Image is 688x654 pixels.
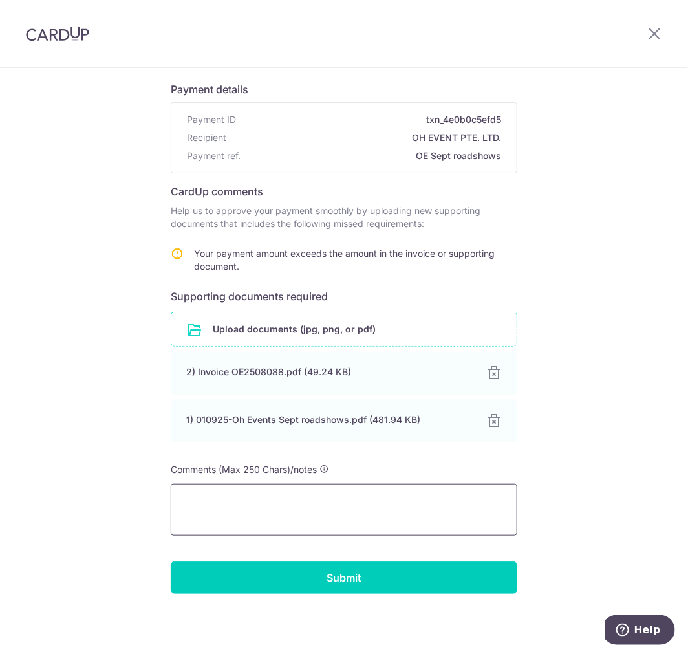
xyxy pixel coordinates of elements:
img: CardUp [26,26,89,41]
input: Submit [171,561,517,594]
span: Your payment amount exceeds the amount in the invoice or supporting document. [194,248,495,272]
h6: Supporting documents required [171,289,517,304]
div: 1) 010925-Oh Events Sept roadshows.pdf (481.94 KB) [186,413,471,426]
span: OE Sept roadshows [246,149,501,162]
span: Recipient [187,131,226,144]
span: Comments (Max 250 Chars)/notes [171,464,317,475]
div: 2) Invoice OE2508088.pdf (49.24 KB) [186,365,471,378]
span: Payment ref. [187,149,241,162]
span: Payment ID [187,113,236,126]
span: txn_4e0b0c5efd5 [241,113,501,126]
span: OH EVENT PTE. LTD. [231,131,501,144]
h6: Payment details [171,82,517,97]
iframe: Opens a widget where you can find more information [605,615,675,648]
h6: CardUp comments [171,184,517,199]
p: Help us to approve your payment smoothly by uploading new supporting documents that includes the ... [171,204,517,230]
div: Upload documents (jpg, png, or pdf) [171,312,517,347]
